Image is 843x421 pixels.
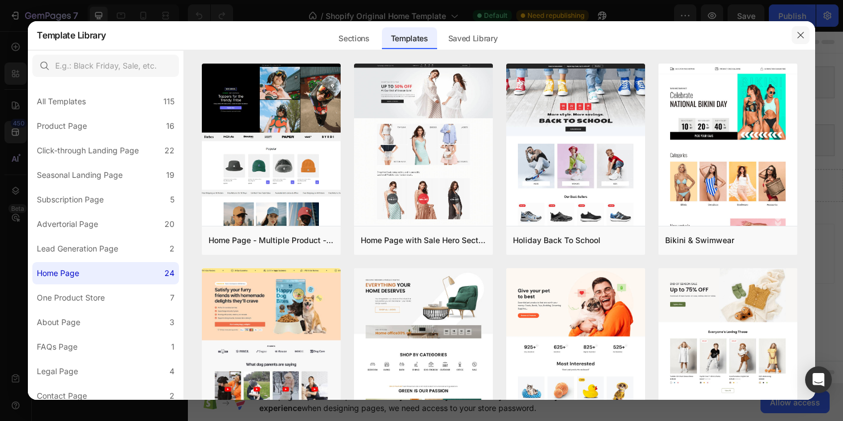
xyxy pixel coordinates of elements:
div: 20 [164,217,175,231]
span: inspired by CRO experts [209,230,285,240]
span: Shopify section: hero [307,46,380,59]
div: Holiday Back To School [513,234,600,247]
div: Click-through Landing Page [37,144,139,157]
div: Add blank section [384,216,452,228]
div: Bikini & Swimwear [665,234,734,247]
div: All Templates [37,95,86,108]
div: Saved Library [439,27,507,50]
div: 7 [170,291,175,304]
div: 1 [171,340,175,354]
div: Lead Generation Page [37,242,118,255]
div: Subscription Page [37,193,104,206]
div: 19 [166,168,175,182]
div: Drop element here [312,153,371,162]
div: Advertorial Page [37,217,98,231]
div: 4 [169,365,175,378]
div: 2 [169,242,175,255]
div: 16 [166,119,175,133]
div: Templates [382,27,437,50]
div: About Page [37,316,80,329]
div: Seasonal Landing Page [37,168,123,182]
div: Generate layout [302,216,361,228]
h2: Template Library [37,21,105,50]
div: 2 [169,389,175,403]
div: 3 [169,316,175,329]
input: E.g.: Black Friday, Sale, etc. [32,55,179,77]
div: 115 [163,95,175,108]
div: Product Page [37,119,87,133]
div: FAQs Page [37,340,77,354]
div: Choose templates [215,216,282,228]
div: Contact Page [37,389,87,403]
span: then drag & drop elements [375,230,458,240]
div: Home Page with Sale Hero Section [361,234,486,247]
div: Home Page - Multiple Product - Apparel - Style 4 [209,234,334,247]
div: 24 [164,267,175,280]
div: 22 [164,144,175,157]
div: Open Intercom Messenger [805,366,832,393]
div: Home Page [37,267,79,280]
div: Legal Page [37,365,78,378]
span: from URL or image [301,230,360,240]
div: 5 [170,193,175,206]
div: One Product Store [37,291,105,304]
span: Shopify section: product-list [295,105,391,118]
div: Sections [330,27,378,50]
span: Add section [308,191,361,202]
